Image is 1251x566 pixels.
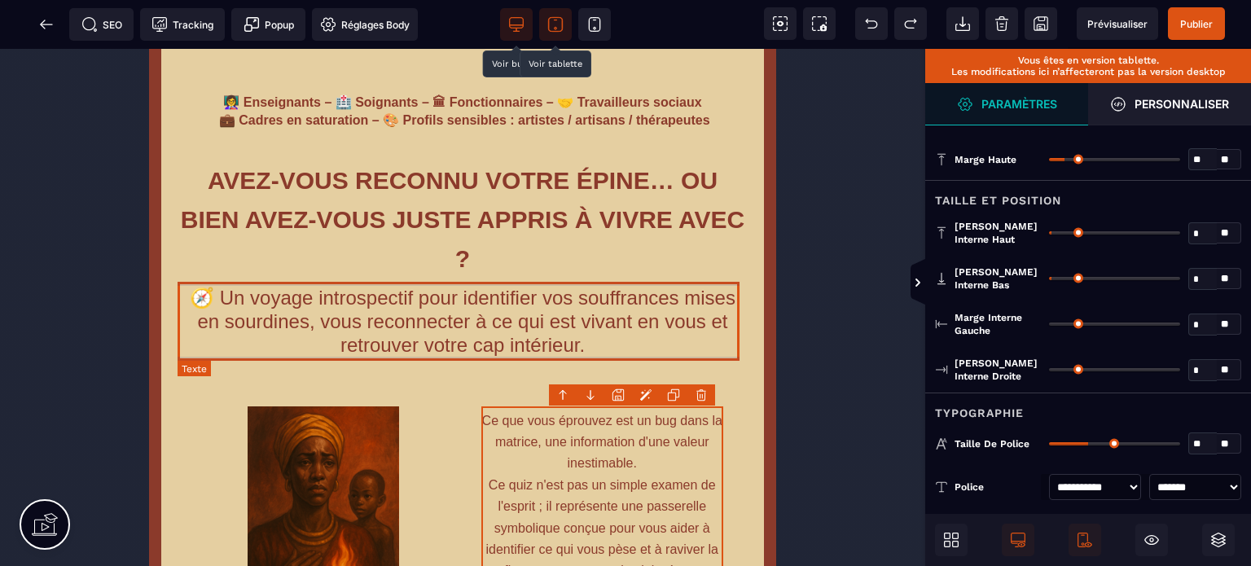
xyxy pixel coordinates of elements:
[69,8,134,41] span: Métadata SEO
[29,41,599,84] text: 👩‍🏫 Enseignants – 🏥 Soignants – 🏛 Fonctionnaires – 🤝 Travailleurs sociaux 💼 Cadres en saturation ...
[1135,98,1229,110] strong: Personnaliser
[578,8,611,41] span: Voir mobile
[955,479,1041,495] div: Police
[1202,524,1235,556] span: Ouvrir les calques
[332,358,575,559] text: Ce que vous éprouvez est un bug dans la matrice, une information d'une valeur inestimable. Ce qui...
[312,8,418,41] span: Favicon
[1002,524,1034,556] span: Afficher le desktop
[935,524,968,556] span: Ouvrir les blocs
[320,16,410,33] span: Réglages Body
[925,180,1251,210] div: Taille et position
[933,55,1243,66] p: Vous êtes en version tablette.
[955,311,1041,337] span: Marge interne gauche
[803,7,836,40] span: Capture d'écran
[764,7,797,40] span: Voir les composants
[81,16,122,33] span: SEO
[955,265,1041,292] span: [PERSON_NAME] interne bas
[1025,7,1057,40] span: Enregistrer
[1135,524,1168,556] span: Masquer le bloc
[1069,524,1101,556] span: Afficher le mobile
[151,16,213,33] span: Tracking
[30,8,63,41] span: Retour
[500,8,533,41] span: Voir bureau
[1168,7,1225,40] span: Enregistrer le contenu
[140,8,225,41] span: Code de suivi
[1180,18,1213,30] span: Publier
[29,108,599,234] text: AVEZ-VOUS RECONNU VOTRE ÉPINE… OU BIEN AVEZ-VOUS JUSTE APPRIS À VIVRE AVEC ?
[955,220,1041,246] span: [PERSON_NAME] interne haut
[955,153,1016,166] span: Marge haute
[539,8,572,41] span: Voir tablette
[925,393,1251,423] div: Typographie
[855,7,888,40] span: Défaire
[925,83,1088,125] span: Ouvrir le gestionnaire de styles
[1088,83,1251,125] span: Ouvrir le gestionnaire de styles
[894,7,927,40] span: Rétablir
[1077,7,1158,40] span: Aperçu
[981,98,1057,110] strong: Paramètres
[955,357,1041,383] span: [PERSON_NAME] interne droite
[925,259,942,308] span: Afficher les vues
[231,8,305,41] span: Créer une alerte modale
[1087,18,1148,30] span: Prévisualiser
[946,7,979,40] span: Importer
[933,66,1243,77] p: Les modifications ici n’affecteront pas la version desktop
[985,7,1018,40] span: Nettoyage
[955,437,1029,450] span: Taille de police
[244,16,294,33] span: Popup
